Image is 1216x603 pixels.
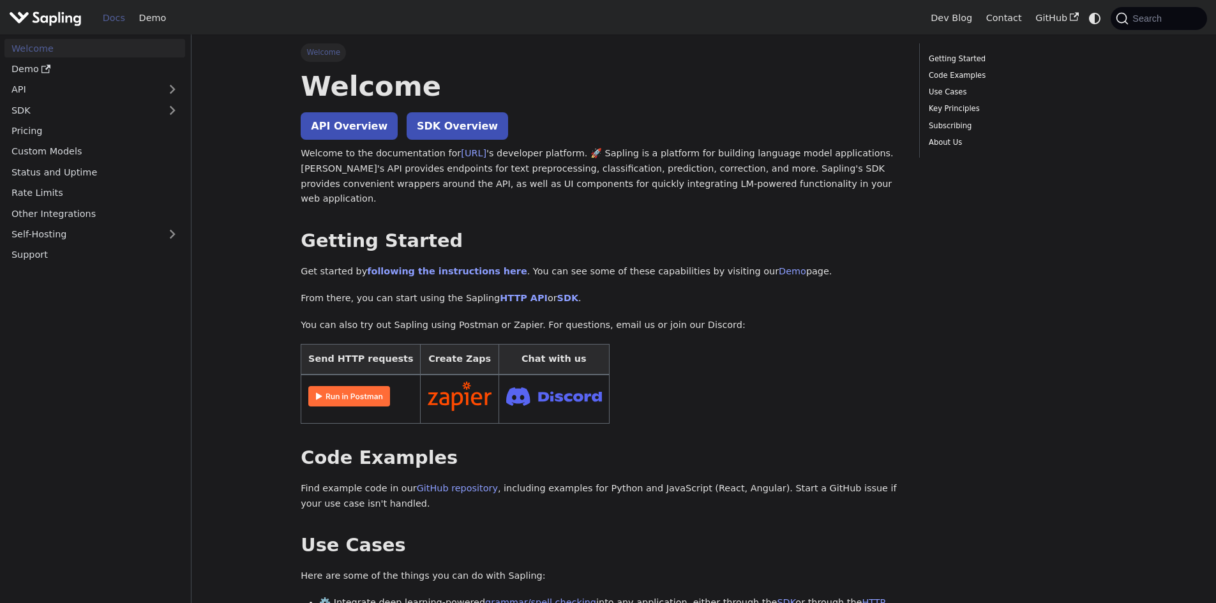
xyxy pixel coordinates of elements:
[924,8,979,28] a: Dev Blog
[301,230,901,253] h2: Getting Started
[421,345,499,375] th: Create Zaps
[557,293,578,303] a: SDK
[301,534,901,557] h2: Use Cases
[160,80,185,99] button: Expand sidebar category 'API'
[4,101,160,119] a: SDK
[4,80,160,99] a: API
[4,163,185,181] a: Status and Uptime
[301,569,901,584] p: Here are some of the things you can do with Sapling:
[301,447,901,470] h2: Code Examples
[506,383,602,410] img: Join Discord
[132,8,173,28] a: Demo
[301,264,901,279] p: Get started by . You can see some of these capabilities by visiting our page.
[301,291,901,306] p: From there, you can start using the Sapling or .
[301,481,901,512] p: Find example code in our , including examples for Python and JavaScript (React, Angular). Start a...
[301,69,901,103] h1: Welcome
[979,8,1029,28] a: Contact
[4,204,185,223] a: Other Integrations
[301,318,901,333] p: You can also try out Sapling using Postman or Zapier. For questions, email us or join our Discord:
[96,8,132,28] a: Docs
[929,86,1102,98] a: Use Cases
[499,345,609,375] th: Chat with us
[301,43,346,61] span: Welcome
[500,293,548,303] a: HTTP API
[367,266,527,276] a: following the instructions here
[4,142,185,161] a: Custom Models
[301,345,421,375] th: Send HTTP requests
[4,225,185,244] a: Self-Hosting
[929,137,1102,149] a: About Us
[301,112,398,140] a: API Overview
[9,9,86,27] a: Sapling.aiSapling.ai
[160,101,185,119] button: Expand sidebar category 'SDK'
[4,39,185,57] a: Welcome
[779,266,806,276] a: Demo
[929,120,1102,132] a: Subscribing
[428,382,492,411] img: Connect in Zapier
[4,122,185,140] a: Pricing
[929,53,1102,65] a: Getting Started
[1028,8,1085,28] a: GitHub
[929,70,1102,82] a: Code Examples
[929,103,1102,115] a: Key Principles
[301,146,901,207] p: Welcome to the documentation for 's developer platform. 🚀 Sapling is a platform for building lang...
[1111,7,1206,30] button: Search (Command+K)
[308,386,390,406] img: Run in Postman
[407,112,508,140] a: SDK Overview
[301,43,901,61] nav: Breadcrumbs
[417,483,498,493] a: GitHub repository
[1129,13,1169,24] span: Search
[461,148,486,158] a: [URL]
[4,60,185,78] a: Demo
[9,9,82,27] img: Sapling.ai
[4,184,185,202] a: Rate Limits
[1086,9,1104,27] button: Switch between dark and light mode (currently system mode)
[4,246,185,264] a: Support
